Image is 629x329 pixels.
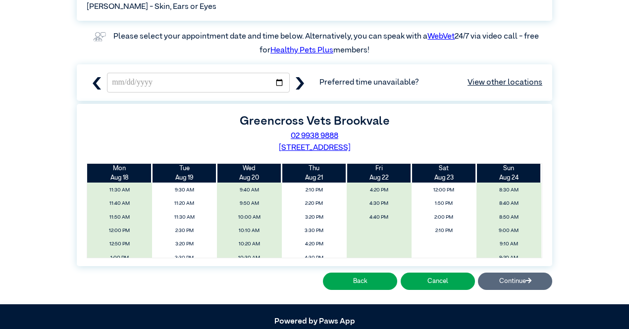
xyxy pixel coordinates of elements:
[155,252,214,264] span: 3:30 PM
[284,185,344,196] span: 2:10 PM
[87,164,152,183] th: Aug 18
[414,225,473,236] span: 2:10 PM
[240,115,390,127] label: Greencross Vets Brookvale
[279,144,351,152] a: [STREET_ADDRESS]
[90,238,150,250] span: 12:50 PM
[284,252,344,264] span: 4:30 PM
[217,164,282,183] th: Aug 20
[401,273,475,290] button: Cancel
[155,238,214,250] span: 3:20 PM
[349,212,409,223] span: 4:40 PM
[323,273,397,290] button: Back
[349,185,409,196] span: 4:20 PM
[414,185,473,196] span: 12:00 PM
[90,29,109,45] img: vet
[284,238,344,250] span: 4:20 PM
[468,77,542,89] a: View other locations
[479,225,538,236] span: 9:00 AM
[87,1,216,13] span: [PERSON_NAME] - Skin, Ears or Eyes
[347,164,412,183] th: Aug 22
[427,33,455,41] a: WebVet
[113,33,540,54] label: Please select your appointment date and time below. Alternatively, you can speak with a 24/7 via ...
[219,212,279,223] span: 10:00 AM
[155,198,214,209] span: 11:20 AM
[479,212,538,223] span: 8:50 AM
[219,252,279,264] span: 10:30 AM
[270,47,333,54] a: Healthy Pets Plus
[90,198,150,209] span: 11:40 AM
[479,185,538,196] span: 8:30 AM
[219,185,279,196] span: 9:40 AM
[319,77,542,89] span: Preferred time unavailable?
[282,164,347,183] th: Aug 21
[412,164,476,183] th: Aug 23
[155,212,214,223] span: 11:30 AM
[349,198,409,209] span: 4:30 PM
[90,225,150,236] span: 12:00 PM
[90,212,150,223] span: 11:50 AM
[77,317,552,327] h5: Powered by Paws App
[219,225,279,236] span: 10:10 AM
[414,198,473,209] span: 1:50 PM
[284,212,344,223] span: 3:20 PM
[155,185,214,196] span: 9:30 AM
[90,185,150,196] span: 11:30 AM
[479,198,538,209] span: 8:40 AM
[219,238,279,250] span: 10:20 AM
[479,238,538,250] span: 9:10 AM
[479,252,538,264] span: 9:20 AM
[291,132,338,140] a: 02 9938 9888
[219,198,279,209] span: 9:50 AM
[152,164,217,183] th: Aug 19
[476,164,541,183] th: Aug 24
[284,225,344,236] span: 3:30 PM
[284,198,344,209] span: 2:20 PM
[90,252,150,264] span: 1:00 PM
[414,212,473,223] span: 2:00 PM
[155,225,214,236] span: 2:30 PM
